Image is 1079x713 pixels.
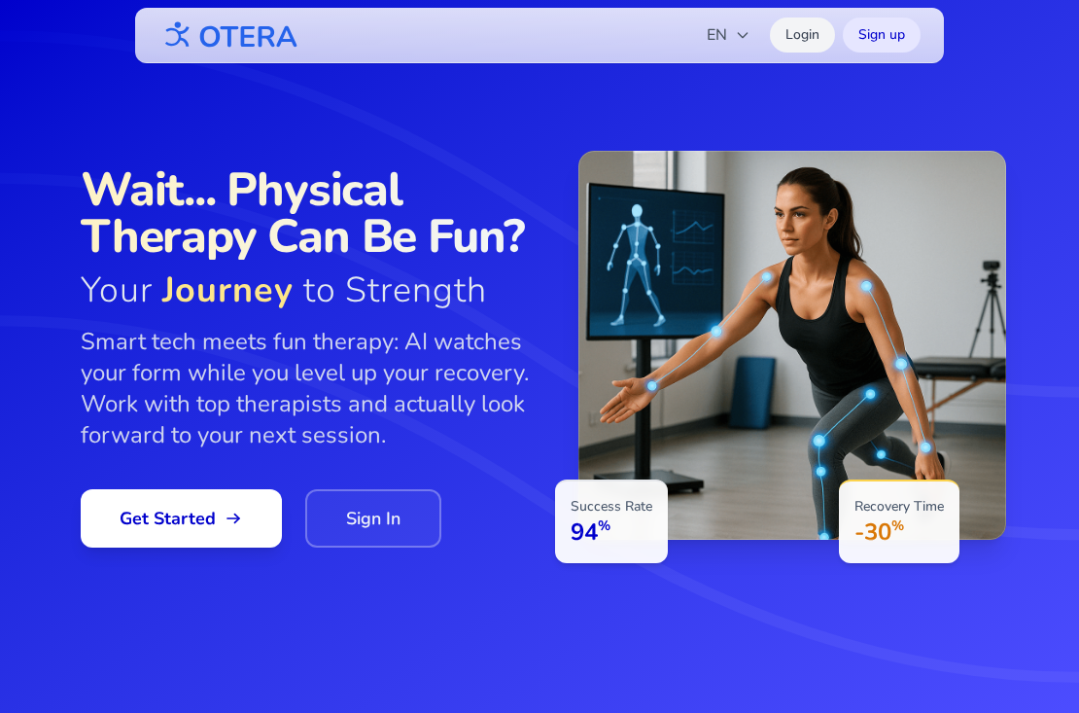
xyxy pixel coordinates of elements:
a: Sign up [843,18,921,53]
a: Login [770,18,835,53]
span: Wait... Physical Therapy Can Be Fun? [81,166,539,260]
p: Success Rate [571,497,652,517]
span: Get Started [120,505,243,532]
span: EN [707,23,750,47]
span: Your to Strength [81,271,539,310]
img: OTERA logo [158,14,298,57]
a: Sign In [305,489,441,548]
p: 94 [571,517,652,548]
span: Journey [162,267,294,314]
a: Get Started [81,489,282,548]
p: Smart tech meets fun therapy: AI watches your form while you level up your recovery. Work with to... [81,326,539,450]
button: EN [695,16,762,54]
